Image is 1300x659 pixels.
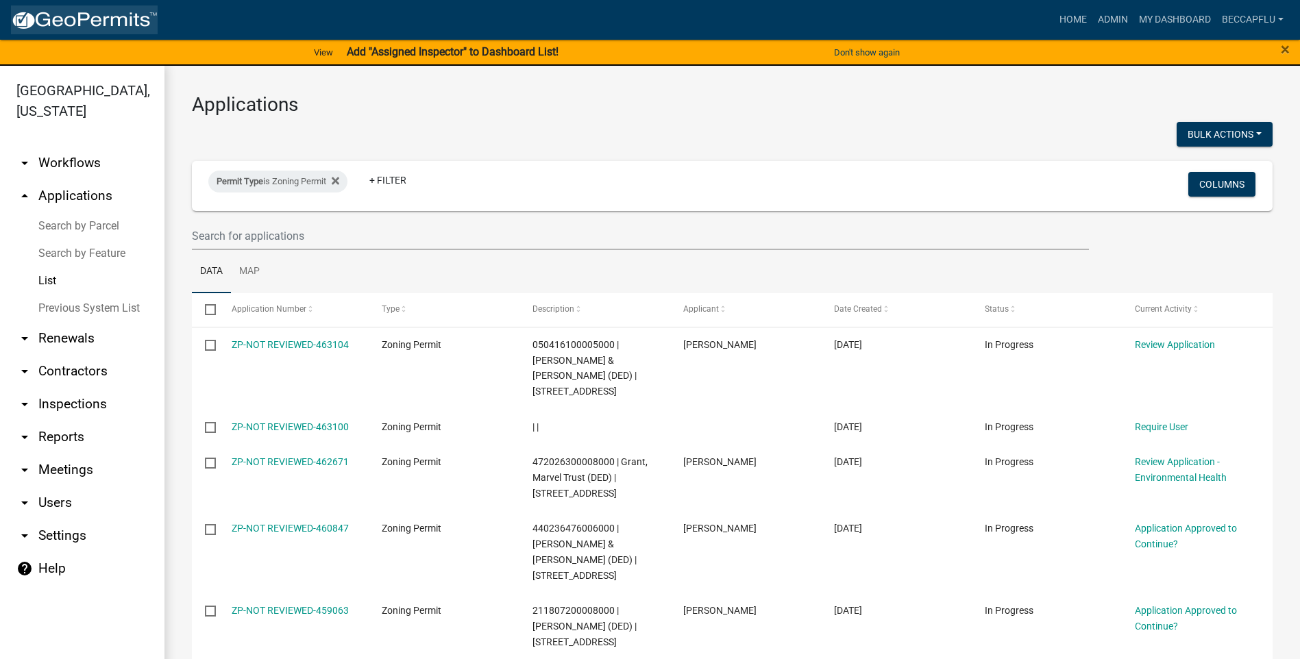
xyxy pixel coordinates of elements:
[192,293,218,326] datatable-header-cell: Select
[16,527,33,544] i: arrow_drop_down
[1216,7,1289,33] a: BeccaPflu
[232,456,349,467] a: ZP-NOT REVIEWED-462671
[985,304,1009,314] span: Status
[16,330,33,347] i: arrow_drop_down
[1135,421,1188,432] a: Require User
[1281,40,1290,59] span: ×
[192,93,1273,116] h3: Applications
[834,605,862,616] span: 08/04/2025
[382,304,400,314] span: Type
[192,250,231,294] a: Data
[218,293,369,326] datatable-header-cell: Application Number
[985,523,1033,534] span: In Progress
[821,293,972,326] datatable-header-cell: Date Created
[985,605,1033,616] span: In Progress
[834,523,862,534] span: 08/07/2025
[834,304,882,314] span: Date Created
[382,339,441,350] span: Zoning Permit
[232,421,349,432] a: ZP-NOT REVIEWED-463100
[382,456,441,467] span: Zoning Permit
[16,363,33,380] i: arrow_drop_down
[532,339,637,397] span: 050416100005000 | Weber, Michael J & Donna M (DED) | 26789 46TH AVE
[670,293,821,326] datatable-header-cell: Applicant
[347,45,559,58] strong: Add "Assigned Inspector" to Dashboard List!
[1135,456,1227,483] a: Review Application - Environmental Health
[16,429,33,445] i: arrow_drop_down
[232,523,349,534] a: ZP-NOT REVIEWED-460847
[1133,7,1216,33] a: My Dashboard
[208,171,347,192] div: is Zoning Permit
[358,168,417,192] a: + Filter
[16,396,33,412] i: arrow_drop_down
[1188,172,1255,197] button: Columns
[834,421,862,432] span: 08/13/2025
[1135,339,1215,350] a: Review Application
[683,523,757,534] span: Scott Hansen
[231,250,268,294] a: Map
[971,293,1122,326] datatable-header-cell: Status
[1135,523,1237,549] a: Application Approved to Continue?
[532,523,637,580] span: 440236476006000 | Hansen, Scott E & Vicki M (DED) | 39673 304TH ST
[1135,304,1192,314] span: Current Activity
[16,495,33,511] i: arrow_drop_down
[232,339,349,350] a: ZP-NOT REVIEWED-463104
[382,523,441,534] span: Zoning Permit
[1092,7,1133,33] a: Admin
[532,304,574,314] span: Description
[1122,293,1273,326] datatable-header-cell: Current Activity
[985,456,1033,467] span: In Progress
[192,222,1089,250] input: Search for applications
[532,421,539,432] span: | |
[985,421,1033,432] span: In Progress
[232,304,306,314] span: Application Number
[16,560,33,577] i: help
[519,293,670,326] datatable-header-cell: Description
[829,41,905,64] button: Don't show again
[683,456,757,467] span: Jerid Baranczyk
[1177,122,1273,147] button: Bulk Actions
[308,41,339,64] a: View
[382,605,441,616] span: Zoning Permit
[834,339,862,350] span: 08/13/2025
[683,605,757,616] span: John Sieverding
[382,421,441,432] span: Zoning Permit
[1135,605,1237,632] a: Application Approved to Continue?
[217,176,263,186] span: Permit Type
[1054,7,1092,33] a: Home
[683,304,719,314] span: Applicant
[232,605,349,616] a: ZP-NOT REVIEWED-459063
[834,456,862,467] span: 08/12/2025
[16,155,33,171] i: arrow_drop_down
[1281,41,1290,58] button: Close
[16,188,33,204] i: arrow_drop_up
[16,462,33,478] i: arrow_drop_down
[985,339,1033,350] span: In Progress
[369,293,519,326] datatable-header-cell: Type
[532,456,648,499] span: 472026300008000 | Grant, Marvel Trust (DED) | 46701 Highway 64 Preston, IA 52069
[532,605,637,647] span: 211807200008000 | Burroughs, Janet L (DED) | 21812 ROCKDALE RD
[683,339,757,350] span: Michael J. Weber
